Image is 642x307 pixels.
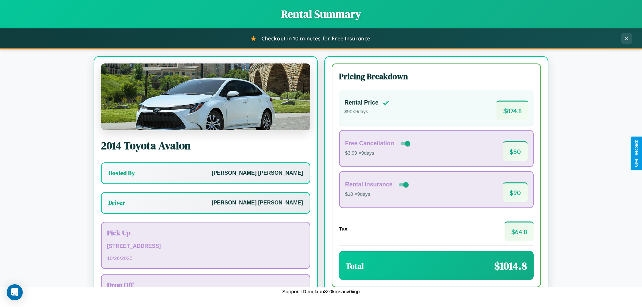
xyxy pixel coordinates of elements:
p: $ 90 × 9 days [344,108,389,116]
h3: Pricing Breakdown [339,71,534,82]
div: Give Feedback [634,140,639,167]
h4: Tax [339,226,347,232]
p: [PERSON_NAME] [PERSON_NAME] [212,198,303,208]
h3: Total [346,261,364,272]
span: $ 90 [503,182,528,202]
span: $ 874.8 [497,101,528,120]
div: Open Intercom Messenger [7,284,23,300]
span: $ 64.8 [505,221,534,241]
h3: Drop Off [107,280,304,290]
span: $ 50 [503,141,528,161]
h3: Pick Up [107,228,304,238]
h4: Rental Insurance [345,181,393,188]
p: [STREET_ADDRESS] [107,242,304,251]
h4: Rental Price [344,99,379,106]
h3: Driver [108,199,125,207]
p: 10 / 26 / 2025 [107,254,304,263]
h2: 2014 Toyota Avalon [101,138,310,153]
h1: Rental Summary [7,7,635,21]
h3: Hosted By [108,169,135,177]
span: $ 1014.8 [494,259,527,273]
span: Checkout in 10 minutes for Free Insurance [261,35,370,42]
img: Toyota Avalon [101,63,310,130]
p: [PERSON_NAME] [PERSON_NAME] [212,168,303,178]
p: $10 × 9 days [345,190,410,199]
h4: Free Cancellation [345,140,394,147]
p: $3.99 × 9 days [345,149,412,158]
p: Support ID: mgfxuu3s0kmsacv0iigp [282,287,360,296]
